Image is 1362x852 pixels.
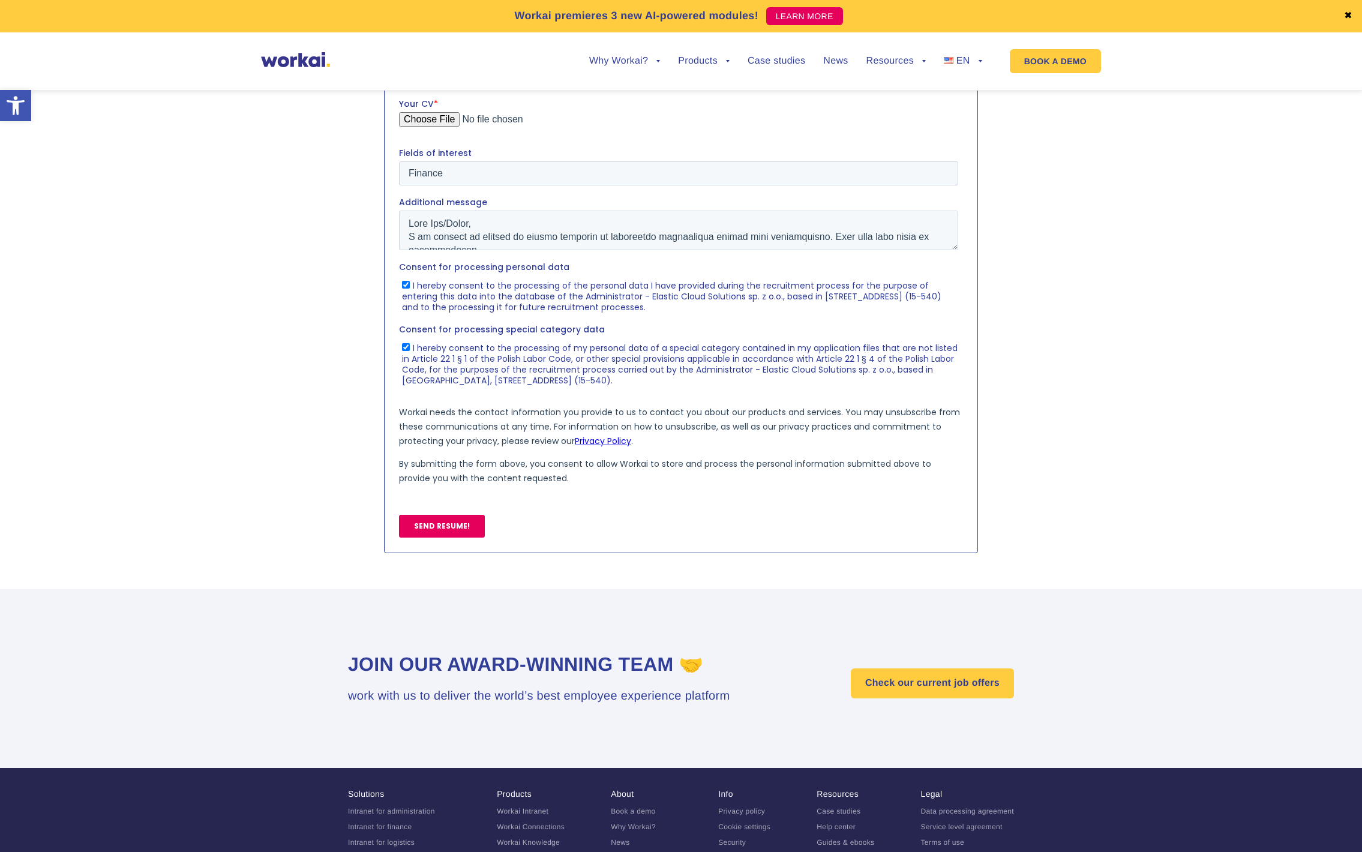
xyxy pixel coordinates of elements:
a: Resources [866,56,926,66]
a: Workai Intranet [497,807,548,815]
a: Workai Knowledge [497,838,560,847]
a: Case studies [817,807,860,815]
a: Help center [817,823,856,831]
a: ✖ [1344,11,1352,21]
a: Why Workai? [589,56,660,66]
a: News [611,838,629,847]
p: Workai premieres 3 new AI-powered modules! [514,8,758,24]
a: Intranet for finance [348,823,412,831]
a: Products [678,56,730,66]
h2: Join our award-winning team 🤝 [348,652,730,677]
a: Products [497,789,532,799]
a: Legal [921,789,943,799]
a: Check our current job offers [851,668,1014,698]
a: Security [718,838,746,847]
a: Intranet for logistics [348,838,415,847]
a: BOOK A DEMO [1010,49,1101,73]
a: Resources [817,789,859,799]
a: LEARN MORE [766,7,843,25]
a: About [611,789,634,799]
a: Terms of use [921,838,965,847]
a: Case studies [748,56,805,66]
a: Why Workai? [611,823,656,831]
a: Info [718,789,733,799]
a: Service level agreement [921,823,1003,831]
a: News [823,56,848,66]
span: EN [956,56,970,66]
a: Solutions [348,789,384,799]
a: Data processing agreement [921,807,1014,815]
a: Intranet for administration [348,807,435,815]
a: Guides & ebooks [817,838,874,847]
a: Cookie settings [718,823,770,831]
a: Privacy policy [718,807,765,815]
a: Workai Connections [497,823,565,831]
a: Book a demo [611,807,655,815]
h3: work with us to deliver the world’s best employee experience platform [348,687,730,705]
